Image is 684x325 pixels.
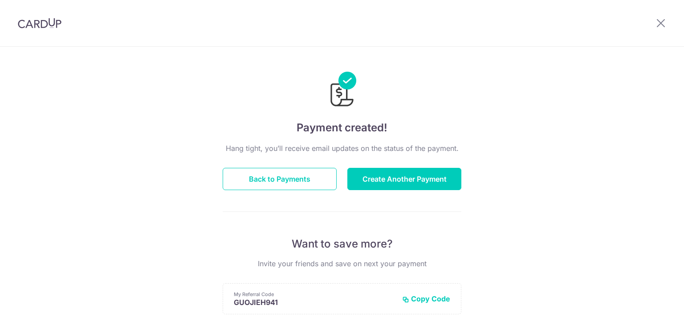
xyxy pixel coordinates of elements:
[234,291,395,298] p: My Referral Code
[402,294,450,303] button: Copy Code
[223,120,461,136] h4: Payment created!
[223,237,461,251] p: Want to save more?
[223,168,337,190] button: Back to Payments
[347,168,461,190] button: Create Another Payment
[234,298,395,307] p: GUOJIEH941
[18,18,61,28] img: CardUp
[328,72,356,109] img: Payments
[223,258,461,269] p: Invite your friends and save on next your payment
[223,143,461,154] p: Hang tight, you’ll receive email updates on the status of the payment.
